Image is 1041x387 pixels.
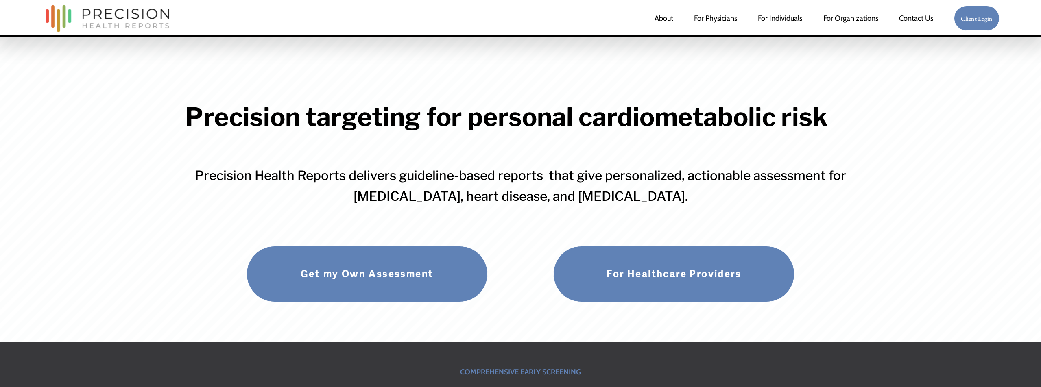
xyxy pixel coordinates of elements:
a: Contact Us [899,10,933,26]
a: For Healthcare Providers [553,246,794,302]
strong: COMPREHENSIVE EARLY SCREENING [460,367,581,376]
a: Get my Own Assessment [247,246,488,302]
a: For Physicians [694,10,737,26]
img: Precision Health Reports [41,1,173,36]
a: About [655,10,673,26]
a: For Individuals [758,10,802,26]
h3: Precision Health Reports delivers guideline-based reports that give personalized, actionable asse... [185,165,856,207]
a: Client Login [954,6,1000,31]
strong: Precision targeting for personal cardiometabolic risk [185,102,828,132]
span: For Organizations [823,11,878,26]
a: folder dropdown [823,10,878,26]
